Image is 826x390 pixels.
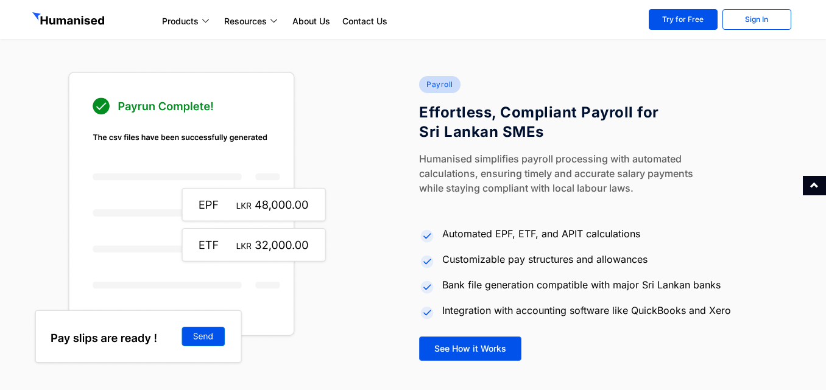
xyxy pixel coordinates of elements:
a: Resources [218,14,286,29]
span: Bank file generation compatible with major Sri Lankan banks [439,277,721,292]
span: Customizable pay structures and allowances [439,252,648,266]
span: Integration with accounting software like QuickBooks and Xero [439,303,731,318]
a: See How it Works [419,336,521,361]
p: Humanised simplifies payroll processing with automated calculations, ensuring timely and accurate... [419,151,716,195]
span: See How it Works [434,344,506,353]
a: About Us [286,14,336,29]
a: Contact Us [336,14,394,29]
img: GetHumanised Logo [32,12,107,28]
a: Try for Free [649,9,718,30]
a: Sign In [722,9,791,30]
span: Payroll [426,80,453,89]
span: Automated EPF, ETF, and APIT calculations [439,226,640,241]
a: Products [156,14,218,29]
h4: Effortless, Compliant Payroll for Sri Lankan SMEs [419,103,672,142]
